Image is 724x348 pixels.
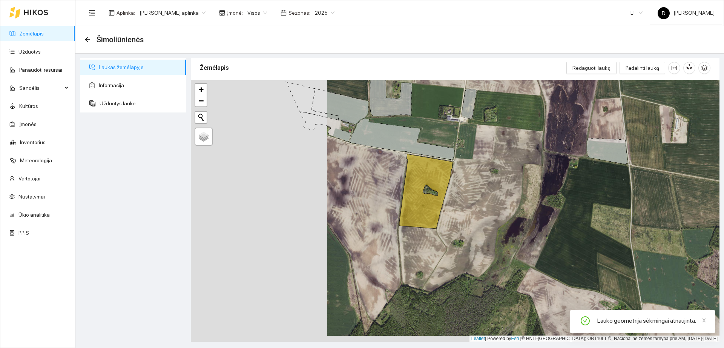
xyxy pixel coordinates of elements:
span: Užduotys lauke [100,96,180,111]
button: menu-fold [84,5,100,20]
a: Žemėlapis [19,31,44,37]
span: Įmonė : [227,9,243,17]
a: Layers [195,128,212,145]
span: Informacija [99,78,180,93]
a: Nustatymai [18,194,45,200]
a: Ūkio analitika [18,212,50,218]
span: Laukas žemėlapyje [99,60,180,75]
a: Inventorius [20,139,46,145]
span: shop [219,10,225,16]
span: Sandėlis [19,80,62,95]
div: | Powered by © HNIT-[GEOGRAPHIC_DATA]; ORT10LT ©, Nacionalinė žemės tarnyba prie AM, [DATE]-[DATE] [469,336,719,342]
span: Sezonas : [288,9,310,17]
div: Lauko geometrija sėkmingai atnaujinta. [597,316,706,325]
a: Meteorologija [20,157,52,163]
span: 2025 [315,7,334,18]
button: Redaguoti lauką [566,62,617,74]
span: D [662,7,666,19]
span: Visos [247,7,267,18]
div: Žemėlapis [200,57,566,79]
span: − [199,96,204,105]
span: menu-fold [89,9,95,16]
button: Initiate a new search [195,112,207,123]
span: Donato Grakausko aplinka [140,7,206,18]
a: Zoom in [195,84,207,95]
button: Padalinti lauką [620,62,665,74]
a: Panaudoti resursai [19,67,62,73]
span: arrow-left [84,37,90,43]
span: | [520,336,522,341]
span: check-circle [581,316,590,327]
a: Užduotys [18,49,41,55]
a: Leaflet [471,336,485,341]
a: Zoom out [195,95,207,106]
a: Esri [511,336,519,341]
span: Aplinka : [117,9,135,17]
span: column-width [669,65,680,71]
span: [PERSON_NAME] [658,10,715,16]
span: Šimoliūnienės [97,34,144,46]
span: calendar [281,10,287,16]
div: Atgal [84,37,90,43]
a: Redaguoti lauką [566,65,617,71]
a: Padalinti lauką [620,65,665,71]
a: Įmonės [19,121,37,127]
a: Kultūros [19,103,38,109]
button: column-width [668,62,680,74]
span: layout [109,10,115,16]
a: Vartotojai [18,176,40,182]
span: Redaguoti lauką [572,64,610,72]
span: + [199,85,204,94]
span: Padalinti lauką [626,64,659,72]
a: PPIS [18,230,29,236]
span: close [701,318,707,323]
span: LT [630,7,643,18]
